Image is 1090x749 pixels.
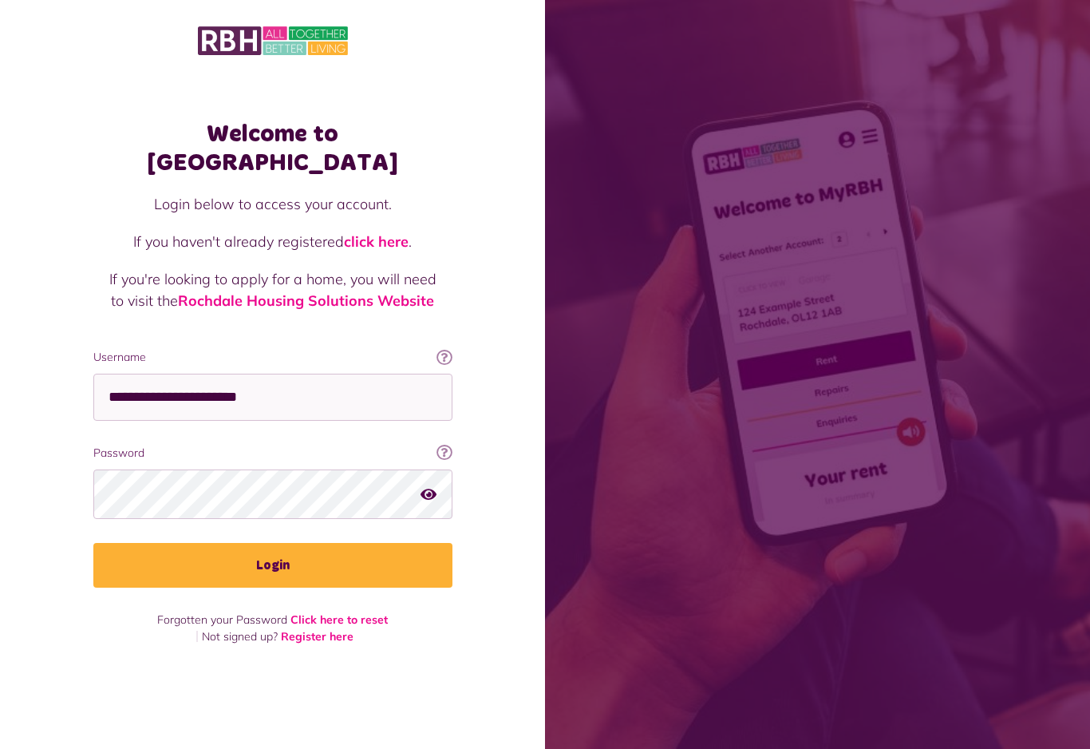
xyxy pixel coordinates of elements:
p: If you haven't already registered . [109,231,436,252]
span: Not signed up? [202,629,278,644]
a: Click here to reset [290,612,388,627]
button: Login [93,543,452,588]
img: MyRBH [198,24,348,57]
label: Password [93,445,452,462]
label: Username [93,349,452,366]
p: If you're looking to apply for a home, you will need to visit the [109,268,436,311]
a: click here [344,232,409,251]
p: Login below to access your account. [109,193,436,215]
a: Register here [281,629,353,644]
span: Forgotten your Password [157,612,287,627]
h1: Welcome to [GEOGRAPHIC_DATA] [93,120,452,177]
a: Rochdale Housing Solutions Website [178,291,434,310]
